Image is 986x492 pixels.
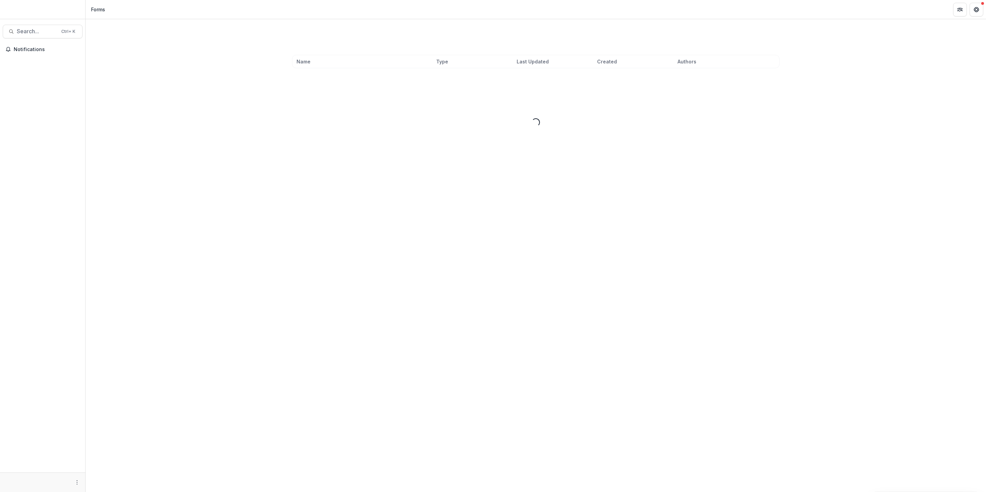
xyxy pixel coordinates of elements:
[91,6,105,13] div: Forms
[678,58,696,65] span: Authors
[953,3,967,16] button: Partners
[14,47,80,52] span: Notifications
[3,44,83,55] button: Notifications
[436,58,448,65] span: Type
[60,28,77,35] div: Ctrl + K
[17,28,57,35] span: Search...
[296,58,311,65] span: Name
[517,58,549,65] span: Last Updated
[970,3,983,16] button: Get Help
[88,4,108,14] nav: breadcrumb
[597,58,617,65] span: Created
[3,25,83,38] button: Search...
[73,478,81,487] button: More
